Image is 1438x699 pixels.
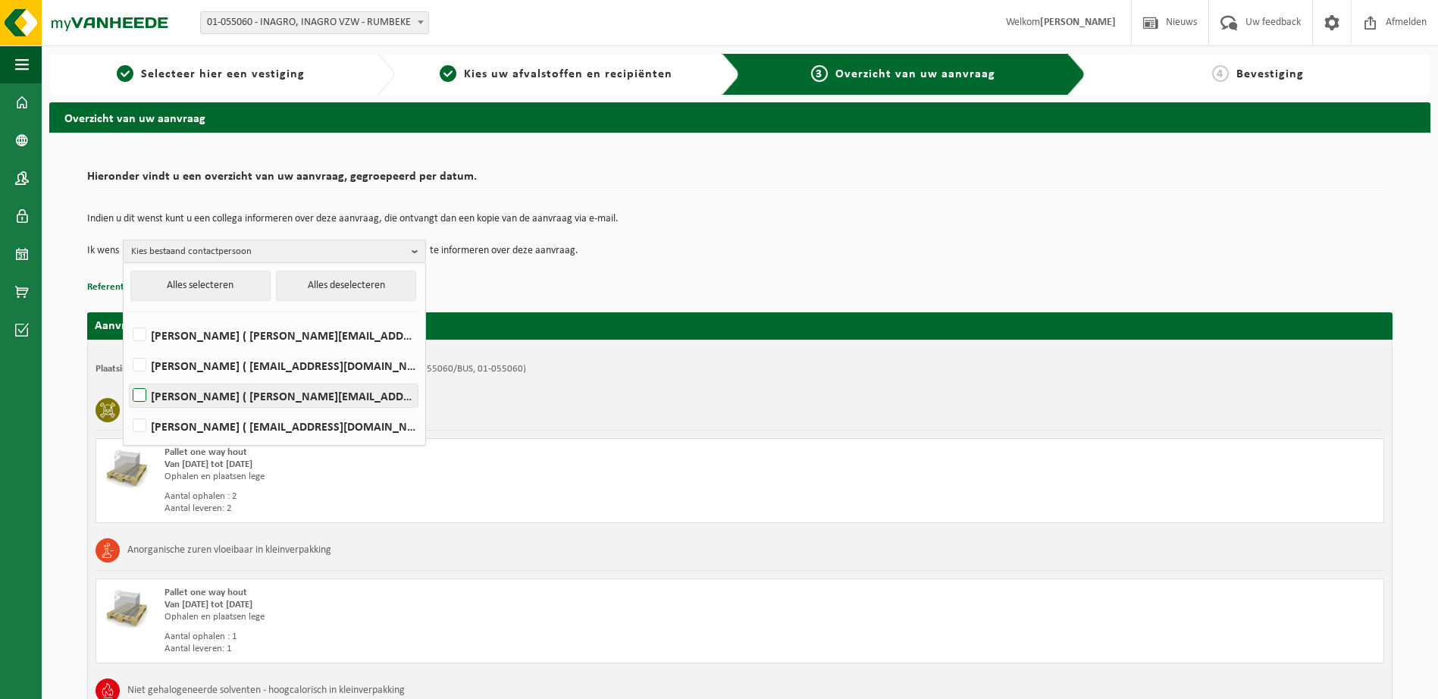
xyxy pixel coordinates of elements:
[131,240,406,263] span: Kies bestaand contactpersoon
[117,65,133,82] span: 1
[164,588,247,597] span: Pallet one way hout
[96,364,161,374] strong: Plaatsingsadres:
[49,102,1430,132] h2: Overzicht van uw aanvraag
[87,240,119,262] p: Ik wens
[104,587,149,632] img: LP-PA-00000-WDN-11.png
[164,503,800,515] div: Aantal leveren: 2
[164,631,800,643] div: Aantal ophalen : 1
[57,65,365,83] a: 1Selecteer hier een vestiging
[123,240,426,262] button: Kies bestaand contactpersoon
[464,68,672,80] span: Kies uw afvalstoffen en recipiënten
[104,447,149,492] img: LP-PA-00000-WDN-11.png
[164,600,252,610] strong: Van [DATE] tot [DATE]
[95,320,208,332] strong: Aanvraag voor [DATE]
[1212,65,1229,82] span: 4
[130,415,418,437] label: [PERSON_NAME] ( [EMAIL_ADDRESS][DOMAIN_NAME] )
[164,447,247,457] span: Pallet one way hout
[164,643,800,655] div: Aantal leveren: 1
[130,354,418,377] label: [PERSON_NAME] ( [EMAIL_ADDRESS][DOMAIN_NAME] )
[87,277,204,297] button: Referentie toevoegen (opt.)
[130,324,418,346] label: [PERSON_NAME] ( [PERSON_NAME][EMAIL_ADDRESS][DOMAIN_NAME] )
[811,65,828,82] span: 3
[164,471,800,483] div: Ophalen en plaatsen lege
[164,459,252,469] strong: Van [DATE] tot [DATE]
[201,12,428,33] span: 01-055060 - INAGRO, INAGRO VZW - RUMBEKE
[1040,17,1116,28] strong: [PERSON_NAME]
[127,538,331,563] h3: Anorganische zuren vloeibaar in kleinverpakking
[87,171,1393,191] h2: Hieronder vindt u een overzicht van uw aanvraag, gegroepeerd per datum.
[87,214,1393,224] p: Indien u dit wenst kunt u een collega informeren over deze aanvraag, die ontvangt dan een kopie v...
[1236,68,1304,80] span: Bevestiging
[835,68,995,80] span: Overzicht van uw aanvraag
[403,65,710,83] a: 2Kies uw afvalstoffen en recipiënten
[276,271,416,301] button: Alles deselecteren
[430,240,578,262] p: te informeren over deze aanvraag.
[130,271,271,301] button: Alles selecteren
[440,65,456,82] span: 2
[200,11,429,34] span: 01-055060 - INAGRO, INAGRO VZW - RUMBEKE
[164,491,800,503] div: Aantal ophalen : 2
[141,68,305,80] span: Selecteer hier een vestiging
[164,611,800,623] div: Ophalen en plaatsen lege
[130,384,418,407] label: [PERSON_NAME] ( [PERSON_NAME][EMAIL_ADDRESS][DOMAIN_NAME] )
